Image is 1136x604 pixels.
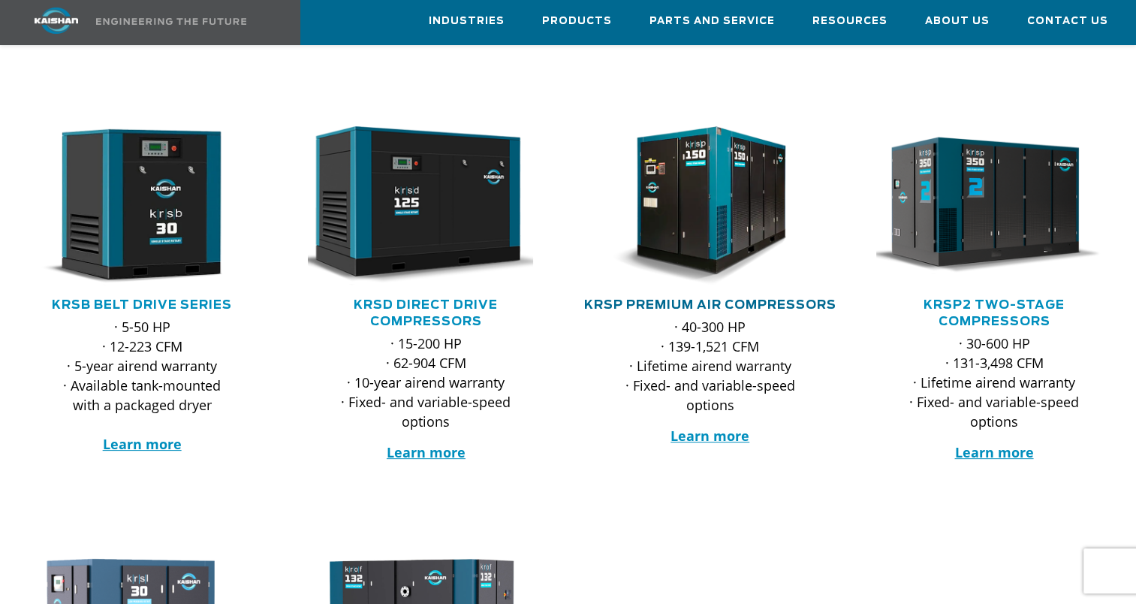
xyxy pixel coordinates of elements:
a: Learn more [103,435,182,453]
span: Resources [812,13,887,30]
div: krsb30 [24,126,260,285]
a: KRSD Direct Drive Compressors [354,299,498,328]
a: KRSP Premium Air Compressors [584,299,836,311]
img: krsp150 [581,126,818,285]
p: · 40-300 HP · 139-1,521 CFM · Lifetime airend warranty · Fixed- and variable-speed options [622,317,798,415]
a: Parts and Service [649,1,775,41]
a: About Us [925,1,990,41]
span: Parts and Service [649,13,775,30]
a: Industries [429,1,505,41]
img: krsp350 [865,126,1101,285]
img: krsb30 [13,126,249,285]
a: Contact Us [1027,1,1108,41]
p: · 30-600 HP · 131-3,498 CFM · Lifetime airend warranty · Fixed- and variable-speed options [906,334,1082,431]
img: Engineering the future [96,18,246,25]
a: Learn more [387,443,466,461]
a: Resources [812,1,887,41]
span: Products [542,13,612,30]
span: Industries [429,13,505,30]
span: About Us [925,13,990,30]
div: krsp150 [592,126,828,285]
a: Products [542,1,612,41]
div: krsp350 [876,126,1112,285]
a: Learn more [954,443,1033,461]
span: Contact Us [1027,13,1108,30]
p: · 15-200 HP · 62-904 CFM · 10-year airend warranty · Fixed- and variable-speed options [338,334,514,431]
a: KRSP2 Two-Stage Compressors [924,299,1065,328]
a: Learn more [670,427,749,445]
p: · 5-50 HP · 12-223 CFM · 5-year airend warranty · Available tank-mounted with a packaged dryer [54,317,230,454]
a: KRSB Belt Drive Series [52,299,232,311]
div: krsd125 [308,126,544,285]
img: krsd125 [297,126,533,285]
